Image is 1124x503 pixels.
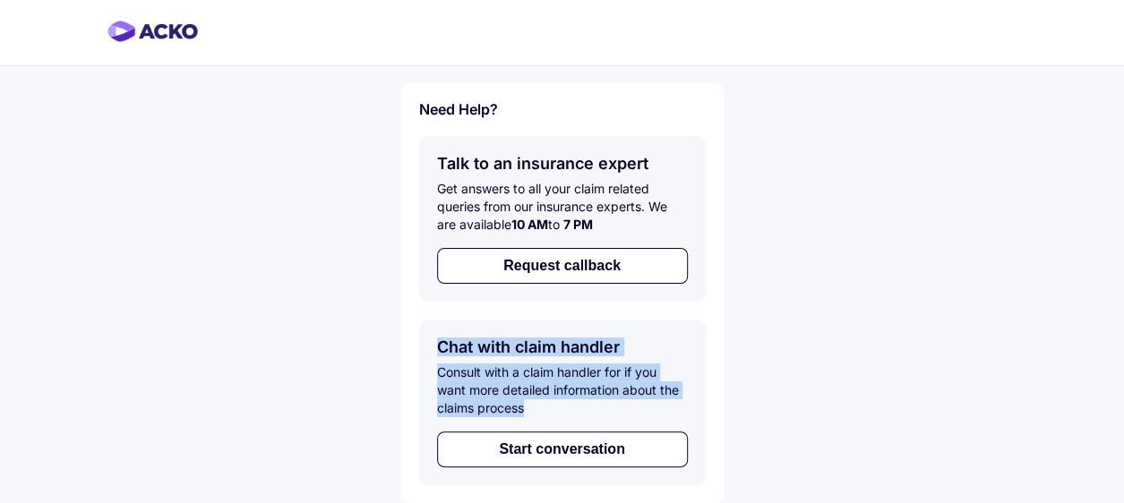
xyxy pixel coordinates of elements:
button: Request callback [437,248,688,284]
h5: Chat with claim handler [437,337,688,356]
div: Consult with a claim handler for if you want more detailed information about the claims process [437,363,688,417]
div: Get answers to all your claim related queries from our insurance experts. We are available to [437,180,688,234]
button: Start conversation [437,431,688,467]
span: 10 AM [511,217,548,232]
h5: Talk to an insurance expert [437,154,688,173]
h6: Need Help? [419,100,706,118]
img: horizontal-gradient.png [107,21,198,42]
span: 7 PM [563,217,593,232]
